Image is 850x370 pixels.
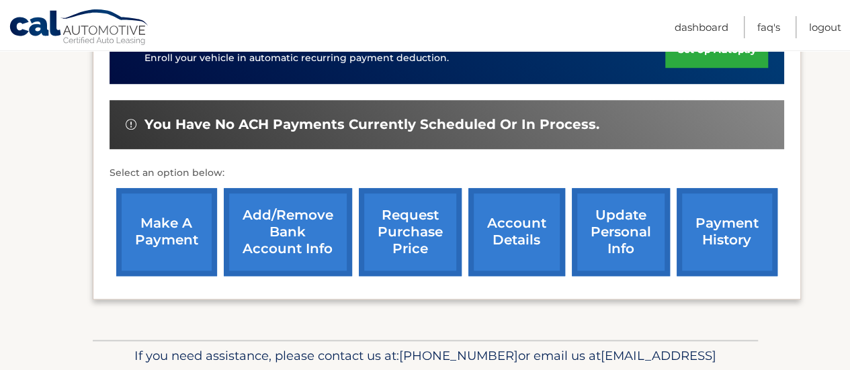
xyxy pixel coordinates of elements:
a: payment history [677,188,777,276]
a: Cal Automotive [9,9,150,48]
p: Enroll your vehicle in automatic recurring payment deduction. [144,51,666,66]
a: request purchase price [359,188,462,276]
a: Logout [809,16,841,38]
img: alert-white.svg [126,119,136,130]
a: Add/Remove bank account info [224,188,352,276]
a: make a payment [116,188,217,276]
span: [PHONE_NUMBER] [399,348,518,363]
p: Select an option below: [110,165,784,181]
a: FAQ's [757,16,780,38]
a: update personal info [572,188,670,276]
a: Dashboard [675,16,728,38]
a: account details [468,188,565,276]
span: You have no ACH payments currently scheduled or in process. [144,116,599,133]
